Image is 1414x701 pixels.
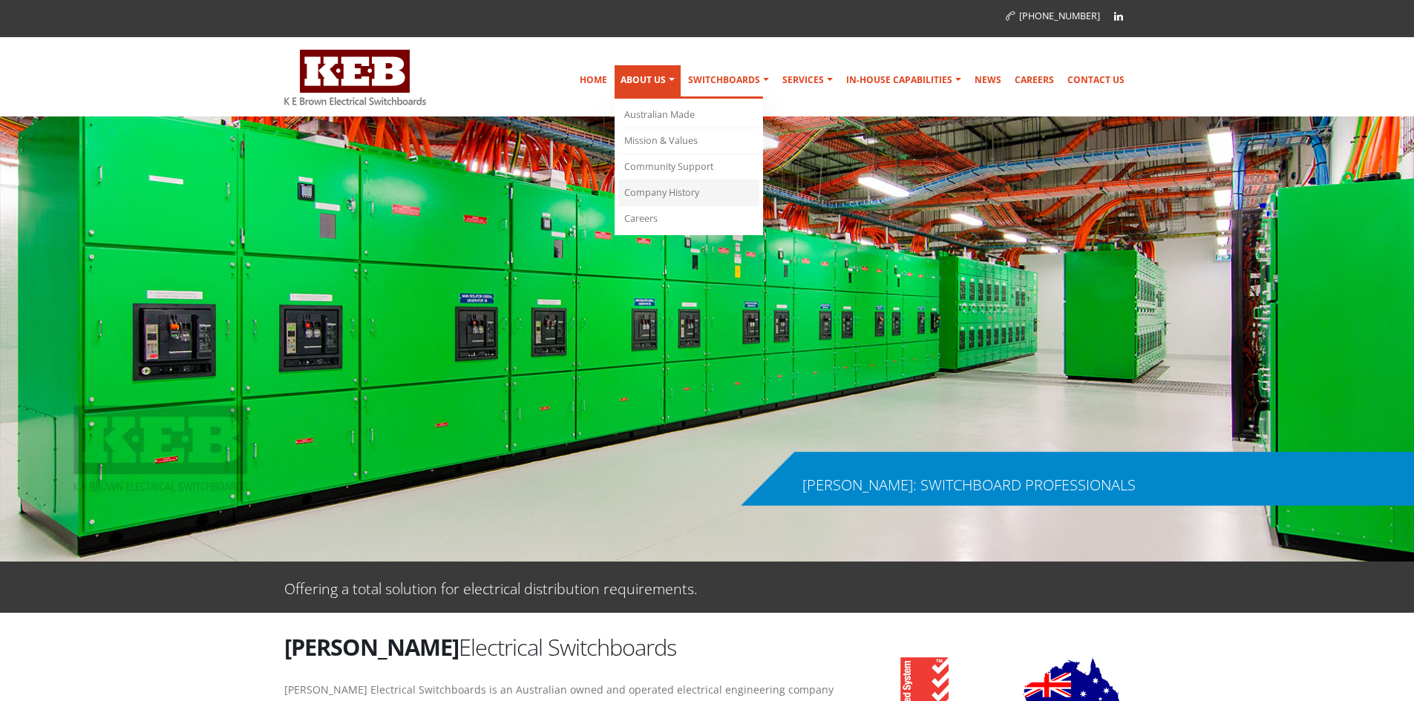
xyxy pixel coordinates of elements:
a: Careers [1009,65,1060,95]
a: Services [776,65,839,95]
a: Linkedin [1107,5,1130,27]
a: Mission & Values [618,128,759,154]
a: [PHONE_NUMBER] [1006,10,1100,22]
a: Home [574,65,613,95]
a: Company History [618,180,759,206]
a: Australian Made [618,102,759,128]
a: Community Support [618,154,759,180]
a: In-house Capabilities [840,65,967,95]
a: News [969,65,1007,95]
a: Contact Us [1061,65,1130,95]
a: Switchboards [682,65,775,95]
a: Careers [618,206,759,231]
a: About Us [615,65,681,99]
img: K E Brown Electrical Switchboards [284,50,426,105]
